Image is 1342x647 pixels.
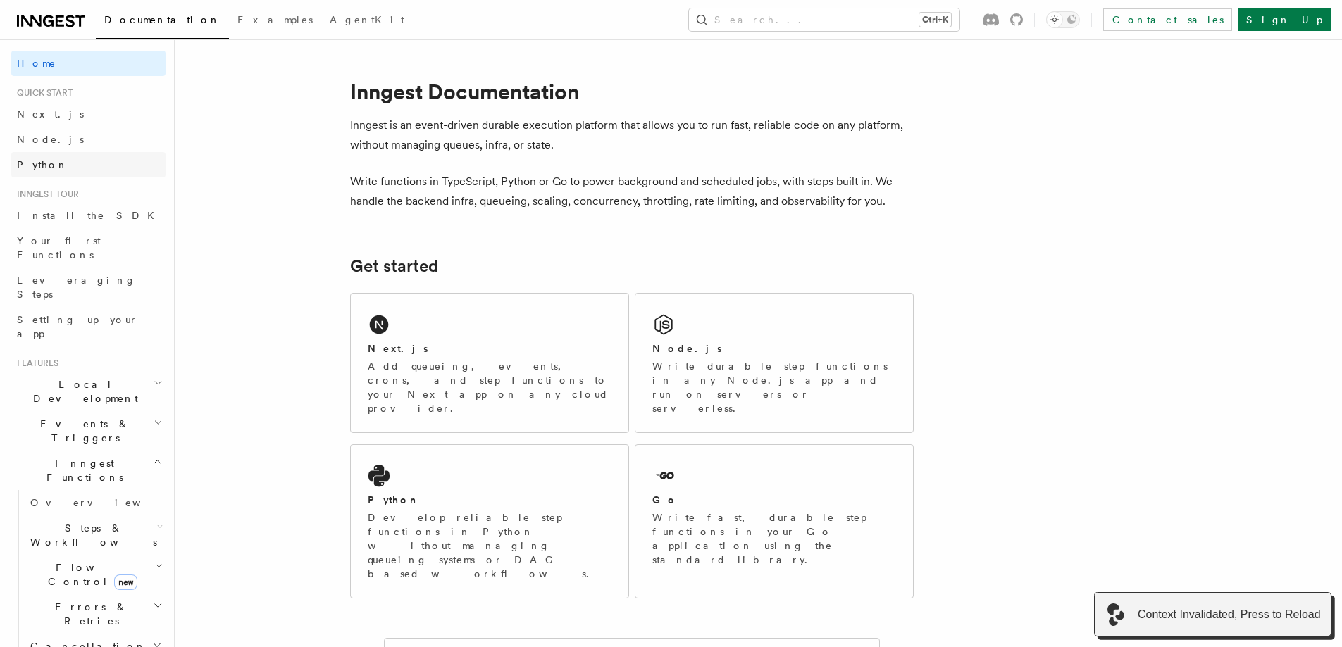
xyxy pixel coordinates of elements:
a: Leveraging Steps [11,268,166,307]
button: Local Development [11,372,166,411]
span: Home [17,56,56,70]
p: Write fast, durable step functions in your Go application using the standard library. [652,510,896,567]
span: Inngest tour [11,189,79,200]
span: Install the SDK [17,210,163,221]
button: Events & Triggers [11,411,166,451]
a: PythonDevelop reliable step functions in Python without managing queueing systems or DAG based wo... [350,444,629,598]
span: Errors & Retries [25,600,153,628]
span: Your first Functions [17,235,101,260]
a: Python [11,152,166,177]
a: AgentKit [321,4,413,38]
a: Install the SDK [11,203,166,228]
a: GoWrite fast, durable step functions in your Go application using the standard library. [635,444,914,598]
span: Events & Triggers [11,417,154,445]
button: Flow Controlnew [25,555,166,594]
kbd: Ctrl+K [919,13,951,27]
p: Write functions in TypeScript, Python or Go to power background and scheduled jobs, with steps bu... [350,172,914,211]
span: Quick start [11,87,73,99]
a: Setting up your app [11,307,166,346]
span: Context Invalidated, Press to Reload [1138,606,1321,623]
span: Flow Control [25,560,155,589]
h2: Go [652,493,678,507]
span: new [114,574,137,590]
a: Contact sales [1103,8,1232,31]
span: Overview [30,497,175,508]
a: Next.jsAdd queueing, events, crons, and step functions to your Next app on any cloud provider. [350,293,629,433]
a: Documentation [96,4,229,39]
span: Inngest Functions [11,456,152,484]
span: Setting up your app [17,314,138,339]
span: Node.js [17,134,84,145]
span: AgentKit [330,14,404,25]
a: Your first Functions [11,228,166,268]
span: Leveraging Steps [17,275,136,300]
span: Examples [237,14,313,25]
a: Sign Up [1238,8,1331,31]
span: Local Development [11,377,154,406]
a: Examples [229,4,321,38]
p: Add queueing, events, crons, and step functions to your Next app on any cloud provider. [368,359,611,415]
button: Toggle dark mode [1046,11,1080,28]
span: Documentation [104,14,220,25]
button: Inngest Functions [11,451,166,490]
span: Steps & Workflows [25,521,157,549]
span: Next.js [17,108,84,120]
h2: Node.js [652,341,722,356]
h2: Python [368,493,420,507]
a: Next.js [11,101,166,127]
span: Features [11,358,58,369]
p: Inngest is an event-driven durable execution platform that allows you to run fast, reliable code ... [350,115,914,155]
p: Write durable step functions in any Node.js app and run on servers or serverless. [652,359,896,415]
button: Errors & Retries [25,594,166,634]
a: Node.jsWrite durable step functions in any Node.js app and run on servers or serverless. [635,293,914,433]
span: Python [17,159,68,170]
button: Search...Ctrl+K [689,8,959,31]
a: Node.js [11,127,166,152]
button: Steps & Workflows [25,515,166,555]
p: Develop reliable step functions in Python without managing queueing systems or DAG based workflows. [368,510,611,581]
h2: Next.js [368,341,428,356]
a: Home [11,51,166,76]
a: Get started [350,256,438,276]
h1: Inngest Documentation [350,79,914,104]
a: Overview [25,490,166,515]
